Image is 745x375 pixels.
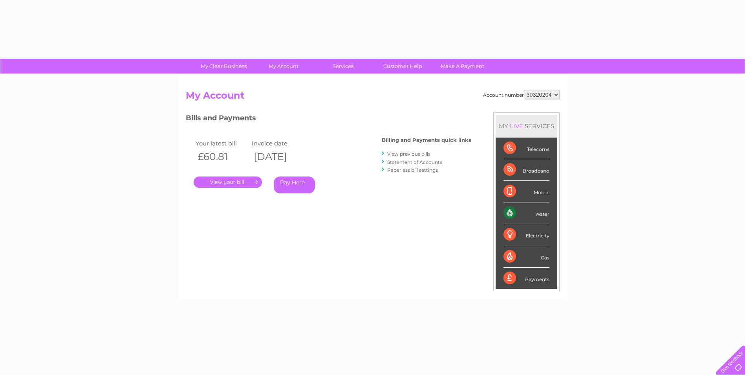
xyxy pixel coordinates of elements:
[387,167,438,173] a: Paperless bill settings
[387,159,442,165] a: Statement of Accounts
[503,159,549,181] div: Broadband
[508,122,525,130] div: LIVE
[387,151,430,157] a: View previous bills
[251,59,316,74] a: My Account
[503,202,549,224] div: Water
[483,90,560,99] div: Account number
[274,176,315,193] a: Pay Here
[194,149,250,165] th: £60.81
[311,59,375,74] a: Services
[503,138,549,159] div: Telecoms
[503,224,549,246] div: Electricity
[250,138,306,149] td: Invoice date
[503,268,549,289] div: Payments
[194,138,250,149] td: Your latest bill
[194,176,262,188] a: .
[496,115,557,137] div: MY SERVICES
[382,137,471,143] h4: Billing and Payments quick links
[370,59,435,74] a: Customer Help
[186,90,560,105] h2: My Account
[430,59,495,74] a: Make A Payment
[186,112,471,126] h3: Bills and Payments
[503,246,549,268] div: Gas
[250,149,306,165] th: [DATE]
[503,181,549,202] div: Mobile
[191,59,256,74] a: My Clear Business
